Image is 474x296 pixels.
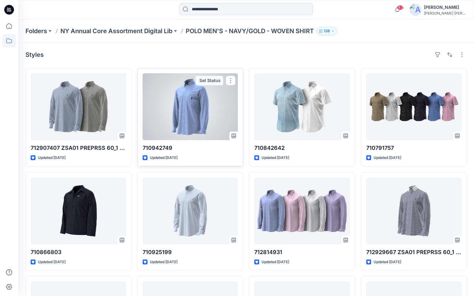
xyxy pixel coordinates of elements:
[254,177,350,244] a: 712814931
[424,4,466,11] div: [PERSON_NAME]
[60,27,172,35] a: NY Annual Core Assortment Digital Lib
[409,4,422,16] img: avatar
[397,5,404,10] span: 83
[143,73,238,140] a: 710942749
[31,73,126,140] a: 712907407 ZSA01 PREPRSS 60_1 POPLIN-CLESTPPCA-LONG SLEEVE-DRESS SHIRT
[150,259,178,265] p: Updated [DATE]
[262,155,289,161] p: Updated [DATE]
[150,155,178,161] p: Updated [DATE]
[262,259,289,265] p: Updated [DATE]
[366,73,462,140] a: 710791757
[316,27,337,35] button: 128
[31,248,126,256] p: 710866803
[25,51,44,58] h4: Styles
[254,144,350,152] p: 710842642
[366,248,462,256] p: 712929667 ZSA01 PREPRSS 60_1 POPLIN CLWCLUBPPCA LONG SLEEVE DRESS SHIRT_3213A
[143,248,238,256] p: 710925199
[254,73,350,140] a: 710842642
[366,177,462,244] a: 712929667 ZSA01 PREPRSS 60_1 POPLIN CLWCLUBPPCA LONG SLEEVE DRESS SHIRT_3213A
[254,248,350,256] p: 712814931
[31,177,126,244] a: 710866803
[38,155,66,161] p: Updated [DATE]
[38,259,66,265] p: Updated [DATE]
[143,144,238,152] p: 710942749
[324,28,330,34] p: 128
[31,144,126,152] p: 712907407 ZSA01 PREPRSS 60_1 POPLIN-CLESTPPCA-LONG SLEEVE-DRESS SHIRT
[186,27,314,35] p: POLO MEN'S - NAVY/GOLD - WOVEN SHIRT
[143,177,238,244] a: 710925199
[374,259,401,265] p: Updated [DATE]
[25,27,47,35] a: Folders
[374,155,401,161] p: Updated [DATE]
[366,144,462,152] p: 710791757
[424,11,466,15] div: [PERSON_NAME] [PERSON_NAME]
